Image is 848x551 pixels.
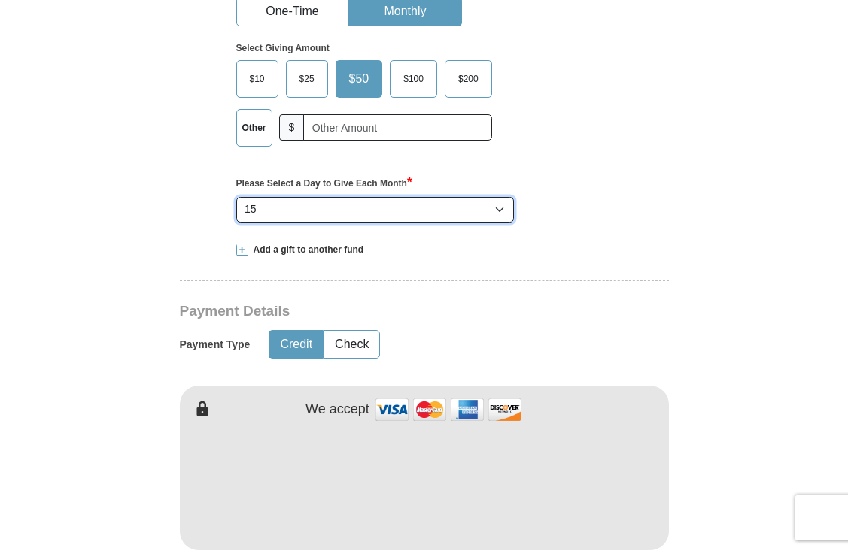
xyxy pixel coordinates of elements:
button: Check [324,331,379,359]
h3: Payment Details [180,303,564,320]
h4: We accept [305,401,369,418]
span: $100 [396,68,431,90]
span: $50 [342,68,377,90]
span: Add a gift to another fund [248,244,364,256]
span: $200 [451,68,486,90]
label: Other [237,110,272,146]
h5: Payment Type [180,338,251,351]
button: Credit [269,331,323,359]
span: $10 [242,68,272,90]
img: credit cards accepted [373,393,524,425]
span: $25 [292,68,322,90]
input: Other Amount [303,114,491,141]
strong: Select Giving Amount [236,43,330,53]
span: $ [279,114,305,141]
strong: Please Select a Day to Give Each Month [236,178,412,189]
